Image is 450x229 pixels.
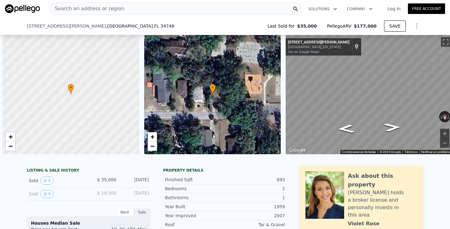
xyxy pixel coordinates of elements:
div: Property details [163,168,287,173]
div: Sold [29,190,84,198]
span: $ 19,500 [97,191,116,195]
div: [DATE] [121,190,149,198]
div: • [68,84,74,95]
a: Mostrar la ubicación en el mapa [354,43,359,50]
a: Zoom out [6,141,15,151]
button: Show Options [411,20,423,32]
div: Roof [165,222,225,228]
span: Search an address or region [50,5,124,12]
button: Reducir [440,138,449,148]
button: Ampliar [440,129,449,138]
span: Last Sold for [267,23,297,29]
span: $ 35,000 [97,177,116,182]
button: View historical data [41,190,54,198]
div: 1959 [225,204,285,210]
a: Free Account [408,3,445,14]
div: Tar & Gravel [225,222,285,228]
div: 1 [225,195,285,201]
div: Bathrooms [165,195,225,201]
img: Google [287,146,308,154]
span: − [9,142,13,150]
span: $35,000 [297,23,317,29]
div: 2007 [225,213,285,219]
div: Finished Sqft [165,177,225,183]
a: Zoom out [148,141,157,151]
div: Violet Rose [348,220,379,227]
button: View historical data [41,177,54,185]
div: Ask about this property [348,172,417,189]
div: Sale [133,208,151,216]
a: Zoom in [148,132,157,141]
a: Zoom in [6,132,15,141]
button: Rotar a la izquierda [439,111,443,122]
span: [STREET_ADDRESS][PERSON_NAME] [27,23,106,29]
div: 2 [225,186,285,192]
span: Pellego ARV [327,23,354,29]
div: LISTING & SALE HISTORY [27,168,151,174]
path: Ir hacia el oeste, McNamee St [330,123,362,135]
div: Houses Median Sale [31,220,147,226]
div: [GEOGRAPHIC_DATA], [US_STATE] [288,45,349,49]
div: [STREET_ADDRESS][PERSON_NAME] [288,40,349,45]
span: $177,000 [354,24,377,29]
path: Ir hacia el este, McNamee St [376,121,408,134]
a: Ver en Google Maps [288,50,319,54]
a: Log In [380,6,408,12]
div: [PERSON_NAME] holds a broker license and personally invests in this area [348,189,417,219]
div: Bedrooms [165,186,225,192]
span: , FL 34748 [153,24,174,29]
span: + [9,133,13,141]
div: Year Built [165,204,225,210]
span: • [68,85,74,90]
a: Términos (se abre en una nueva pestaña) [405,150,418,154]
button: SAVE [384,20,406,32]
button: Restablecer la vista [442,111,448,122]
div: [DATE] [121,177,149,185]
span: , [GEOGRAPHIC_DATA] [106,23,174,29]
span: © 2025 Google [380,150,401,154]
div: Year Improved [165,213,225,219]
button: Combinaciones de teclas [342,150,376,154]
div: Sold [29,177,84,185]
a: Abre esta zona en Google Maps (se abre en una nueva ventana) [287,146,308,154]
button: Company [342,3,378,15]
span: • [210,85,216,90]
div: 893 [225,177,285,183]
div: • [210,84,216,95]
img: Pellego [5,4,40,13]
span: − [150,142,154,150]
button: Solutions [303,3,342,15]
span: + [150,133,154,141]
div: Rent [116,208,133,216]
